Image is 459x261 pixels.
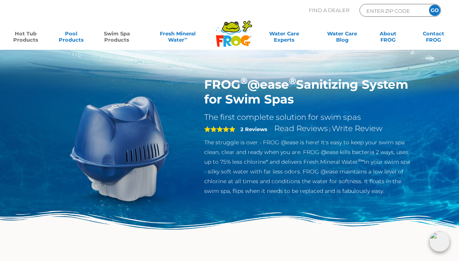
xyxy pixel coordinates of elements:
sup: ® [240,75,247,86]
sup: ∞ [184,36,187,40]
a: Write Review [332,124,382,133]
img: openIcon [429,231,450,252]
a: AboutFROG [370,30,406,46]
span: | [329,126,331,132]
input: GO [429,5,440,16]
a: Hot TubProducts [8,30,43,46]
sup: ®∞ [358,158,364,163]
a: ContactFROG [416,30,451,46]
a: Read Reviews [274,124,328,133]
strong: 2 Reviews [240,126,267,132]
a: Fresh MineralWater∞ [145,30,211,46]
img: ss-@ease-hero.png [48,77,193,221]
a: Swim SpaProducts [99,30,135,46]
h1: FROG @ease Sanitizing System for Swim Spas [204,77,411,107]
span: 5 [204,126,235,132]
sup: ® [289,75,296,86]
a: PoolProducts [53,30,89,46]
p: Find A Dealer [309,4,349,17]
a: Water CareBlog [324,30,360,46]
p: The struggle is over - FROG @ease is here! It's easy to keep your swim spa clean, clear and ready... [204,138,411,196]
input: Zip Code Form [366,6,418,15]
h2: The first complete solution for swim spas [204,112,411,122]
a: Water CareExperts [254,30,314,46]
